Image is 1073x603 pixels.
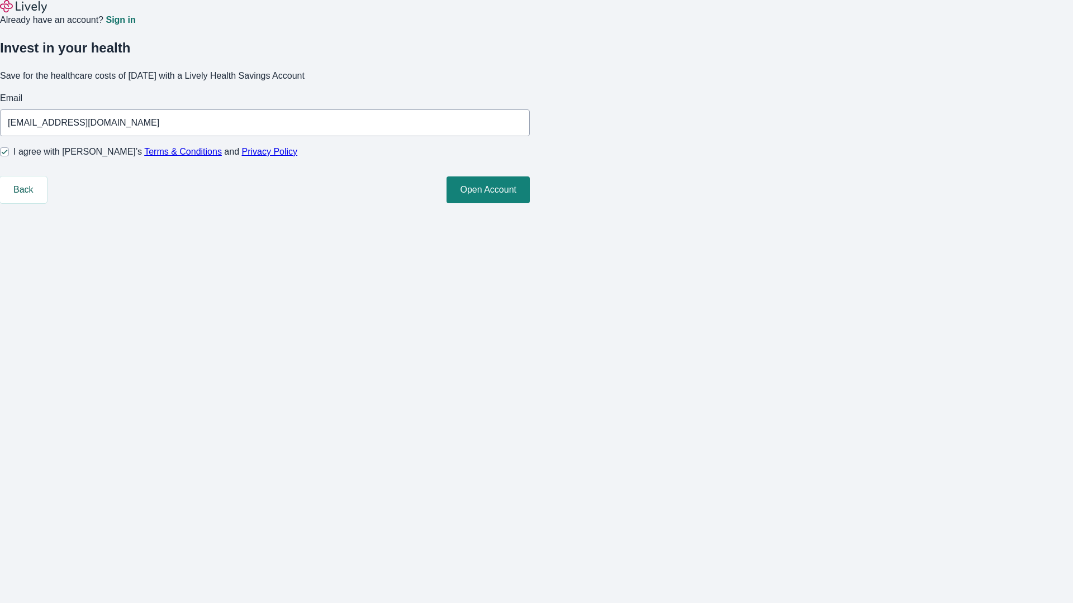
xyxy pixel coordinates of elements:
a: Privacy Policy [242,147,298,156]
button: Open Account [447,176,530,203]
a: Terms & Conditions [144,147,222,156]
a: Sign in [106,16,135,25]
span: I agree with [PERSON_NAME]’s and [13,145,297,159]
